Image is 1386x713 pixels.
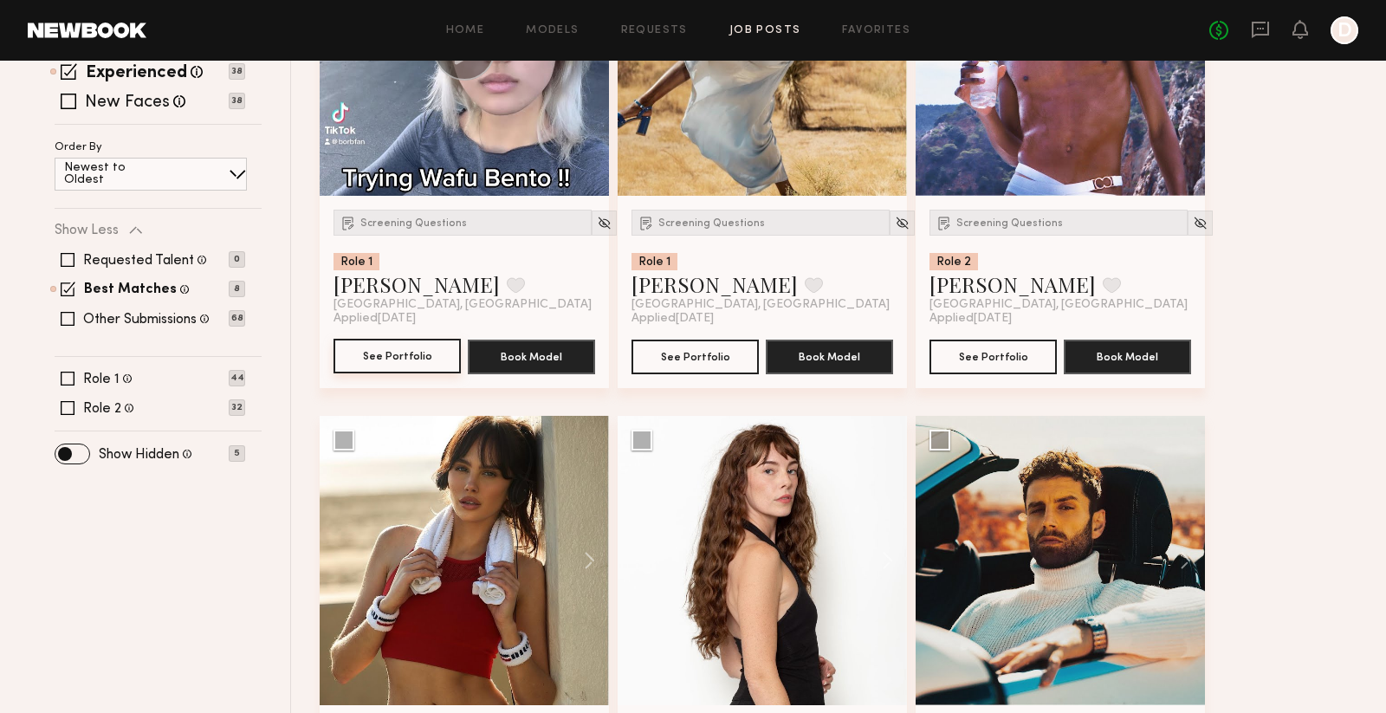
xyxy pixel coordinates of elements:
[929,253,978,270] div: Role 2
[929,340,1057,374] button: See Portfolio
[929,298,1188,312] span: [GEOGRAPHIC_DATA], [GEOGRAPHIC_DATA]
[229,251,245,268] p: 0
[631,298,890,312] span: [GEOGRAPHIC_DATA], [GEOGRAPHIC_DATA]
[64,162,167,186] p: Newest to Oldest
[468,340,595,374] button: Book Model
[229,399,245,416] p: 32
[229,310,245,327] p: 68
[229,370,245,386] p: 44
[929,270,1096,298] a: [PERSON_NAME]
[638,214,655,231] img: Submission Icon
[766,348,893,363] a: Book Model
[360,218,467,229] span: Screening Questions
[229,93,245,109] p: 38
[229,63,245,80] p: 38
[84,283,177,297] label: Best Matches
[334,312,595,326] div: Applied [DATE]
[1064,348,1191,363] a: Book Model
[631,312,893,326] div: Applied [DATE]
[631,253,677,270] div: Role 1
[83,373,120,386] label: Role 1
[334,298,592,312] span: [GEOGRAPHIC_DATA], [GEOGRAPHIC_DATA]
[895,216,910,230] img: Unhide Model
[631,270,798,298] a: [PERSON_NAME]
[729,25,801,36] a: Job Posts
[1064,340,1191,374] button: Book Model
[621,25,688,36] a: Requests
[956,218,1063,229] span: Screening Questions
[842,25,910,36] a: Favorites
[83,402,121,416] label: Role 2
[658,218,765,229] span: Screening Questions
[55,224,119,237] p: Show Less
[334,340,461,374] a: See Portfolio
[83,313,197,327] label: Other Submissions
[229,445,245,462] p: 5
[526,25,579,36] a: Models
[334,270,500,298] a: [PERSON_NAME]
[1331,16,1358,44] a: D
[85,94,170,112] label: New Faces
[631,340,759,374] button: See Portfolio
[334,253,379,270] div: Role 1
[468,348,595,363] a: Book Model
[929,312,1191,326] div: Applied [DATE]
[936,214,953,231] img: Submission Icon
[1193,216,1208,230] img: Unhide Model
[86,65,187,82] label: Experienced
[83,254,194,268] label: Requested Talent
[99,448,179,462] label: Show Hidden
[766,340,893,374] button: Book Model
[597,216,612,230] img: Unhide Model
[55,142,102,153] p: Order By
[334,339,461,373] button: See Portfolio
[340,214,357,231] img: Submission Icon
[229,281,245,297] p: 8
[446,25,485,36] a: Home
